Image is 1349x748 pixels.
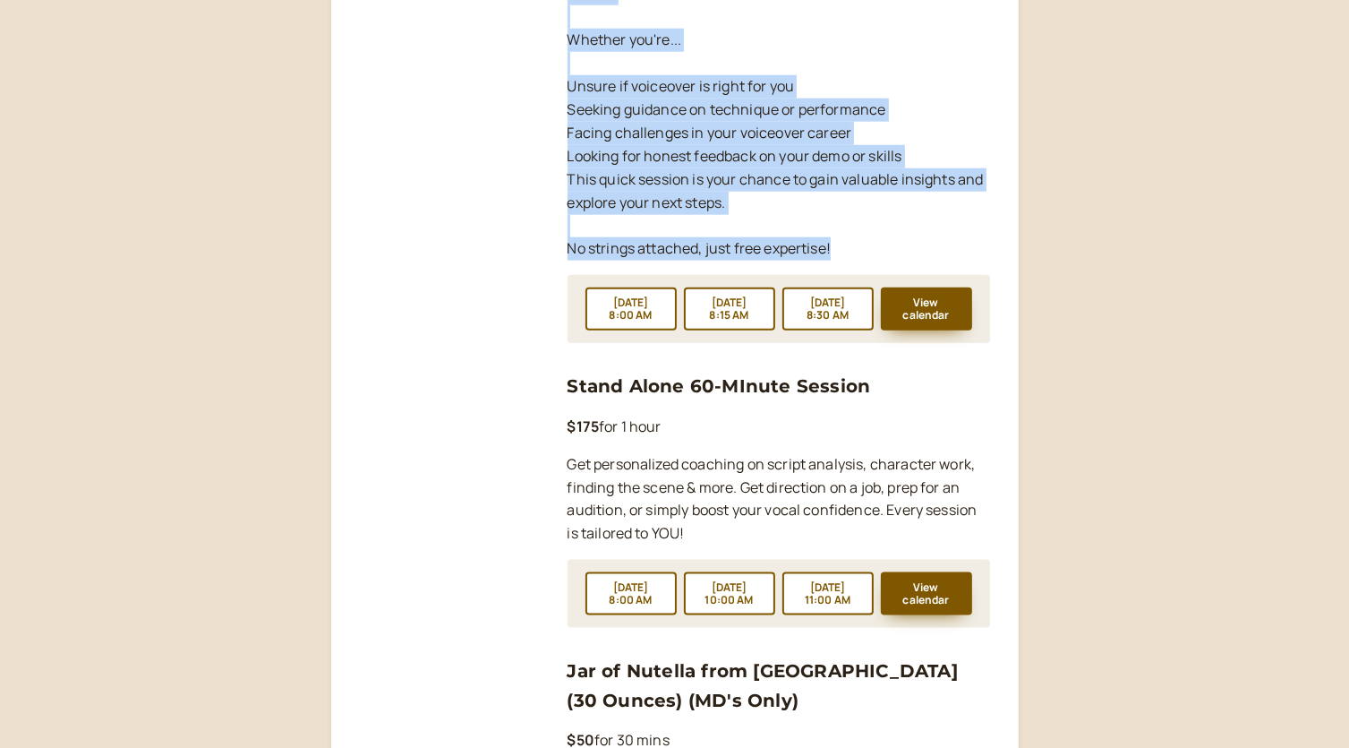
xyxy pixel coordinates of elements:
button: [DATE]8:00 AM [585,288,677,331]
a: Stand Alone 60-MInute Session [568,375,871,397]
button: View calendar [881,288,972,331]
button: [DATE]8:15 AM [684,288,775,331]
button: [DATE]11:00 AM [782,572,874,615]
button: [DATE]10:00 AM [684,572,775,615]
p: for 1 hour [568,416,990,439]
p: Get personalized coaching on script analysis, character work, finding the scene & more. Get direc... [568,453,990,546]
button: [DATE]8:00 AM [585,572,677,615]
button: View calendar [881,572,972,615]
a: Jar of Nutella from [GEOGRAPHIC_DATA] (30 Ounces) (MD's Only) [568,660,958,710]
button: [DATE]8:30 AM [782,288,874,331]
b: $175 [568,417,600,436]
